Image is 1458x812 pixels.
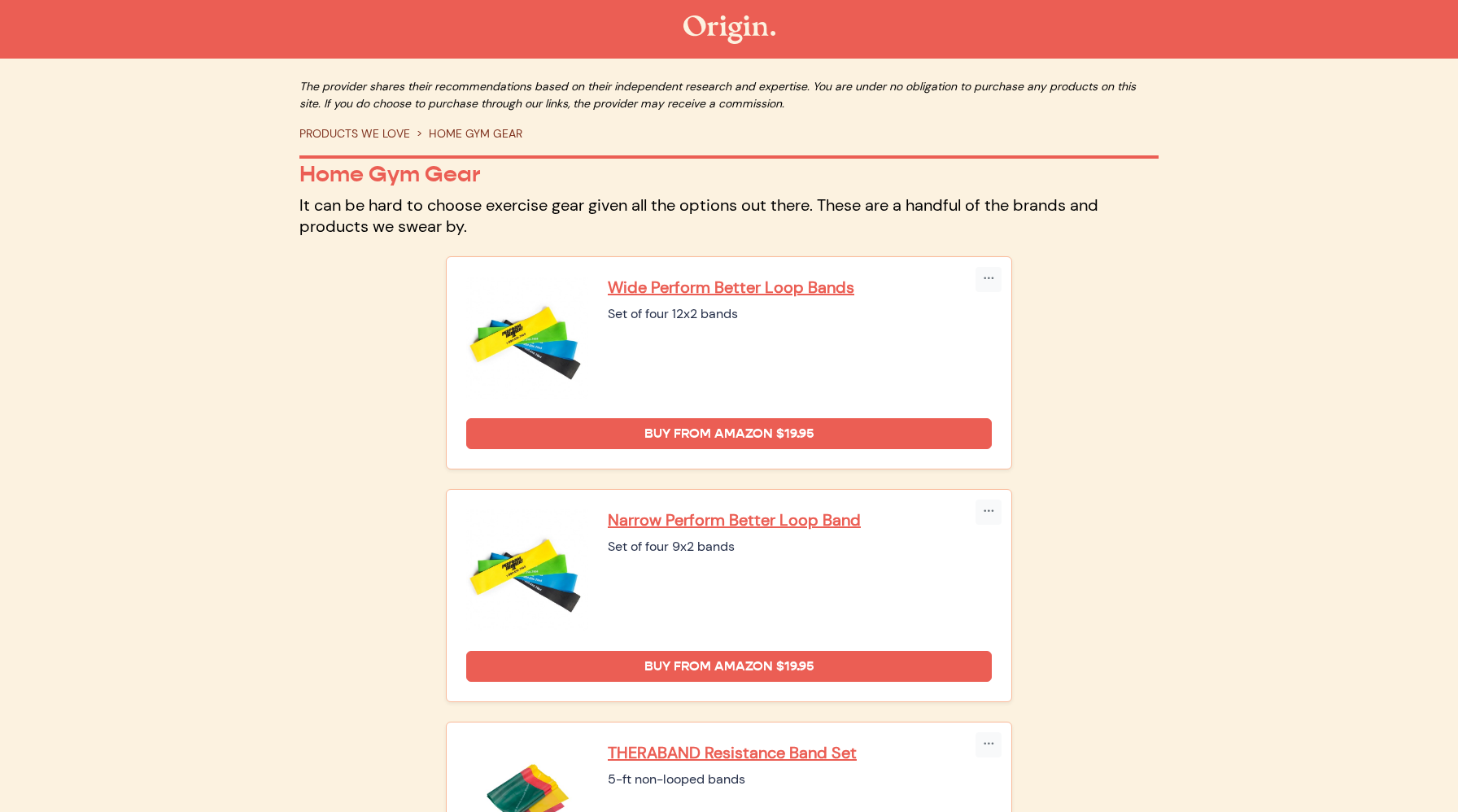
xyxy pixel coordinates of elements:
[608,537,992,557] div: Set of four 9x2 bands
[466,509,588,631] img: Narrow Perform Better Loop Band
[299,194,1159,237] p: It can be hard to choose exercise gear given all the options out there. These are a handful of th...
[466,277,588,399] img: Wide Perform Better Loop Bands
[608,304,992,324] div: Set of four 12x2 bands
[299,160,1159,188] p: Home Gym Gear
[608,770,992,789] div: 5-ft non-looped bands
[299,78,1159,112] p: The provider shares their recommendations based on their independent research and expertise. You ...
[608,277,992,298] a: Wide Perform Better Loop Bands
[410,125,522,142] li: HOME GYM GEAR
[299,126,410,141] a: PRODUCTS WE LOVE
[466,418,992,449] a: Buy from Amazon $19.95
[608,509,992,530] a: Narrow Perform Better Loop Band
[683,15,775,44] img: The Origin Shop
[466,651,992,682] a: Buy from Amazon $19.95
[608,742,992,763] a: THERABAND Resistance Band Set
